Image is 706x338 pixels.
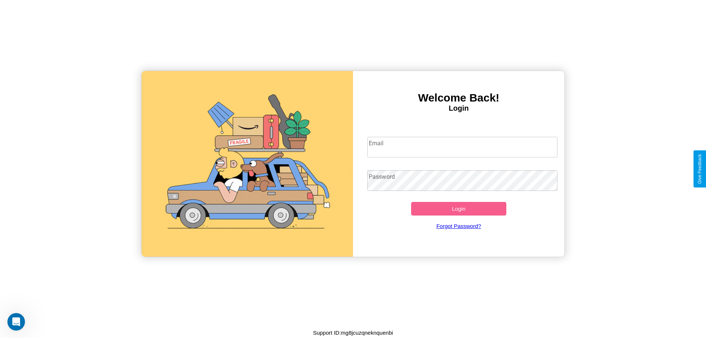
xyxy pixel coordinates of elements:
[313,328,393,338] p: Support ID: mg8jcuzqneknquenbi
[697,154,702,184] div: Give Feedback
[364,216,554,236] a: Forgot Password?
[7,313,25,331] iframe: Intercom live chat
[353,104,564,113] h4: Login
[353,92,564,104] h3: Welcome Back!
[142,71,353,257] img: gif
[411,202,506,216] button: Login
